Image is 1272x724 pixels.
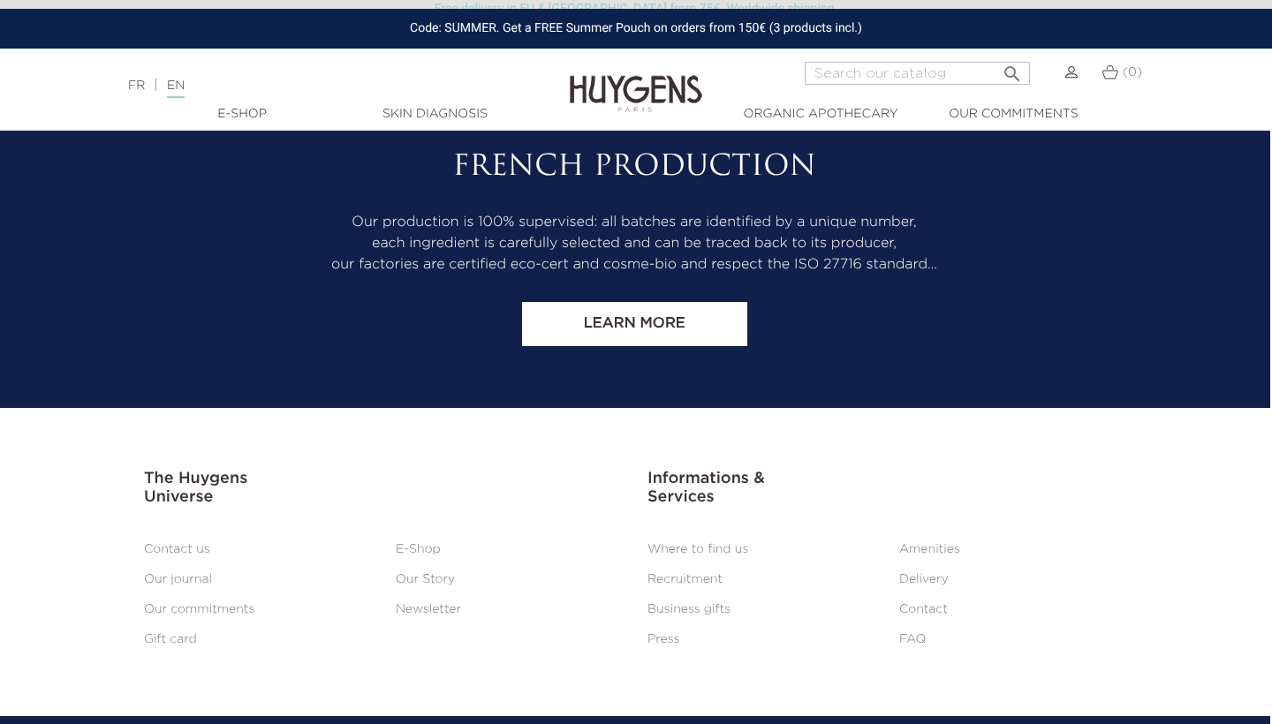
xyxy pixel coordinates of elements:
[396,573,455,585] a: Our Story
[899,573,949,585] a: Delivery
[144,254,1124,275] p: our factories are certified eco-cert and cosme-bio and respect the ISO 27716 standard…
[144,603,254,615] a: Our commitments
[144,233,1124,254] p: each ingredient is carefully selected and can be traced back to its producer,
[647,543,748,555] a: Where to find us
[144,212,1124,233] p: Our production is 100% supervised: all batches are identified by a unique number,
[647,573,723,585] a: Recruitment
[522,302,747,346] a: Learn more
[899,603,948,615] a: Contact
[396,603,461,615] a: Newsletter
[128,79,145,92] a: FR
[899,633,926,645] a: FAQ
[647,603,731,615] a: Business gifts
[899,543,960,555] a: Amenities
[144,470,621,508] h3: The Huygens Universe
[154,105,330,124] a: E-Shop
[144,633,197,645] a: Gift card
[570,47,702,115] img: Huygens
[647,470,1124,508] h3: Informations & Services
[144,151,1124,185] h2: French production
[996,57,1028,80] button: 
[396,543,441,555] a: E-Shop
[167,79,185,98] a: EN
[144,573,212,585] a: Our journal
[119,75,517,96] div: |
[805,62,1030,85] input: Search
[732,105,909,124] a: Organic Apothecary
[346,105,523,124] a: Skin Diagnosis
[1123,66,1142,79] span: (0)
[925,105,1102,124] a: Our commitments
[144,543,210,555] a: Contact us
[1002,58,1023,79] i: 
[647,633,680,645] a: Press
